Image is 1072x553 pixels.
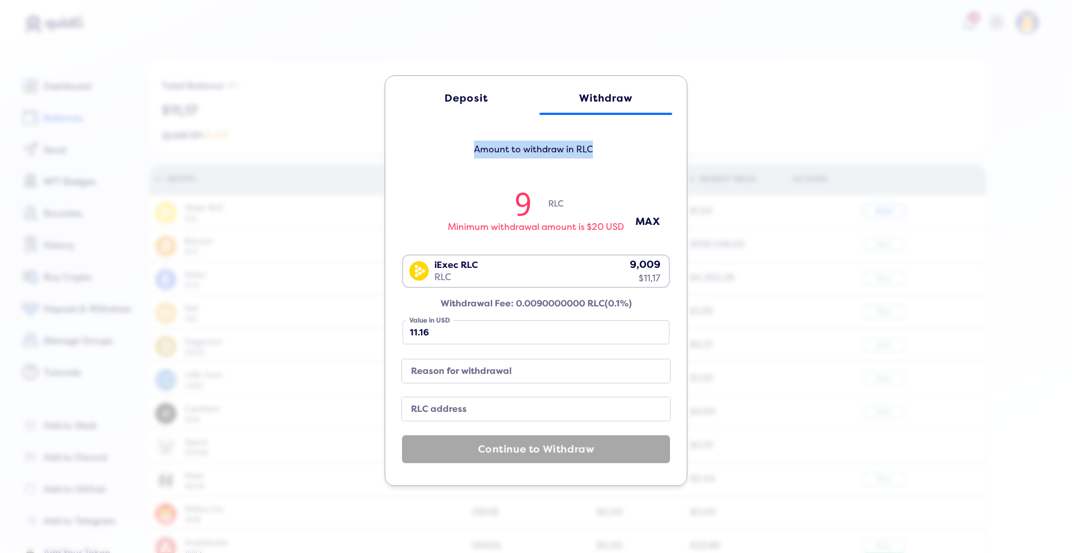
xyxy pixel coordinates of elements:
div: Minimum withdrawal amount is $20 USD [448,222,624,232]
img: RLC [409,261,429,281]
div: Search for option [402,254,670,288]
a: Deposit [400,81,533,115]
h5: Amount to withdraw in RLC [399,141,667,170]
input: none [403,320,669,344]
div: RLC [434,271,478,283]
button: Continue to Withdraw [402,435,670,463]
div: iExec RLC [434,259,478,271]
button: MAX [620,213,676,231]
input: Search for option [404,286,663,300]
div: Withdraw [551,93,661,104]
div: Deposit [411,93,521,104]
span: RLC [548,199,575,225]
label: Reason for withdrawal [406,364,648,379]
a: Withdraw [539,81,672,115]
label: RLC address [406,402,648,417]
input: 0 [498,185,548,222]
div: $11,17 [630,272,661,285]
div: 9,009 [630,258,661,272]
